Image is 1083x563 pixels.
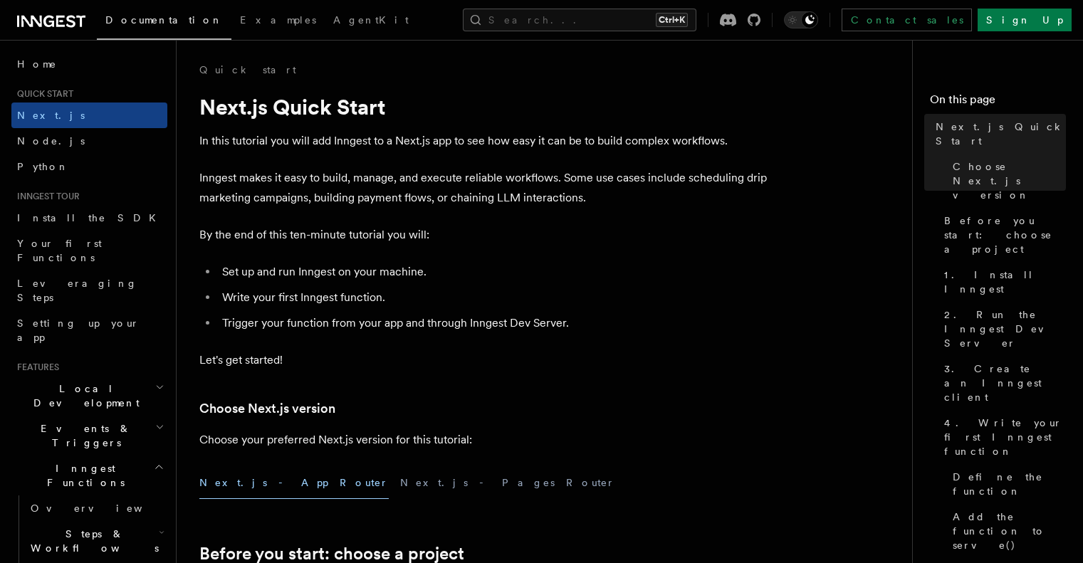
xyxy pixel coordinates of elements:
[938,410,1066,464] a: 4. Write your first Inngest function
[199,350,769,370] p: Let's get started!
[11,362,59,373] span: Features
[842,9,972,31] a: Contact sales
[25,527,159,555] span: Steps & Workflows
[199,63,296,77] a: Quick start
[953,510,1066,552] span: Add the function to serve()
[218,262,769,282] li: Set up and run Inngest on your machine.
[199,467,389,499] button: Next.js - App Router
[930,91,1066,114] h4: On this page
[11,416,167,456] button: Events & Triggers
[930,114,1066,154] a: Next.js Quick Start
[17,317,140,343] span: Setting up your app
[784,11,818,28] button: Toggle dark mode
[11,456,167,495] button: Inngest Functions
[463,9,696,31] button: Search...Ctrl+K
[400,467,615,499] button: Next.js - Pages Router
[199,225,769,245] p: By the end of this ten-minute tutorial you will:
[17,161,69,172] span: Python
[953,159,1066,202] span: Choose Next.js version
[944,307,1066,350] span: 2. Run the Inngest Dev Server
[17,212,164,223] span: Install the SDK
[938,356,1066,410] a: 3. Create an Inngest client
[199,131,769,151] p: In this tutorial you will add Inngest to a Next.js app to see how easy it can be to build complex...
[199,430,769,450] p: Choose your preferred Next.js version for this tutorial:
[947,154,1066,208] a: Choose Next.js version
[947,464,1066,504] a: Define the function
[17,238,102,263] span: Your first Functions
[953,470,1066,498] span: Define the function
[11,102,167,128] a: Next.js
[218,288,769,307] li: Write your first Inngest function.
[11,128,167,154] a: Node.js
[97,4,231,40] a: Documentation
[11,88,73,100] span: Quick start
[199,399,335,419] a: Choose Next.js version
[11,154,167,179] a: Python
[325,4,417,38] a: AgentKit
[944,416,1066,458] span: 4. Write your first Inngest function
[944,214,1066,256] span: Before you start: choose a project
[938,262,1066,302] a: 1. Install Inngest
[947,504,1066,558] a: Add the function to serve()
[11,191,80,202] span: Inngest tour
[11,231,167,270] a: Your first Functions
[231,4,325,38] a: Examples
[11,461,154,490] span: Inngest Functions
[11,205,167,231] a: Install the SDK
[25,495,167,521] a: Overview
[25,521,167,561] button: Steps & Workflows
[938,302,1066,356] a: 2. Run the Inngest Dev Server
[944,362,1066,404] span: 3. Create an Inngest client
[938,208,1066,262] a: Before you start: choose a project
[11,310,167,350] a: Setting up your app
[11,270,167,310] a: Leveraging Steps
[31,503,177,514] span: Overview
[17,110,85,121] span: Next.js
[656,13,688,27] kbd: Ctrl+K
[105,14,223,26] span: Documentation
[11,51,167,77] a: Home
[11,421,155,450] span: Events & Triggers
[978,9,1072,31] a: Sign Up
[17,135,85,147] span: Node.js
[936,120,1066,148] span: Next.js Quick Start
[218,313,769,333] li: Trigger your function from your app and through Inngest Dev Server.
[199,94,769,120] h1: Next.js Quick Start
[17,278,137,303] span: Leveraging Steps
[944,268,1066,296] span: 1. Install Inngest
[17,57,57,71] span: Home
[240,14,316,26] span: Examples
[333,14,409,26] span: AgentKit
[11,382,155,410] span: Local Development
[199,168,769,208] p: Inngest makes it easy to build, manage, and execute reliable workflows. Some use cases include sc...
[11,376,167,416] button: Local Development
